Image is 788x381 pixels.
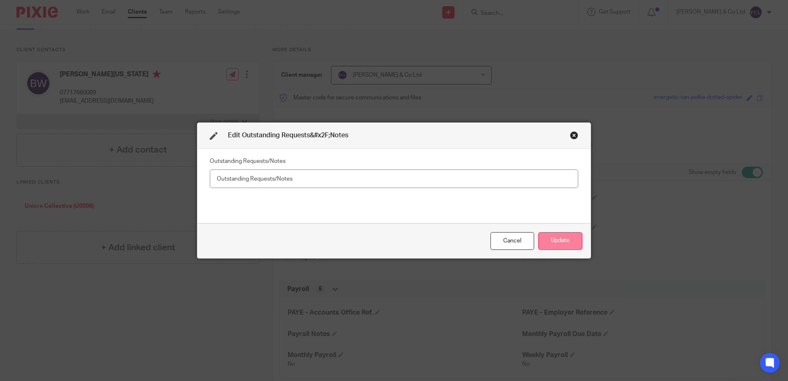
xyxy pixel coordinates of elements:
label: Outstanding Requests/Notes [210,157,286,165]
input: Outstanding Requests/Notes [210,169,578,188]
div: Close this dialog window [570,131,578,139]
div: Close this dialog window [490,232,534,250]
span: Edit Outstanding Requests&#x2F;Notes [228,132,348,139]
button: Update [538,232,582,250]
